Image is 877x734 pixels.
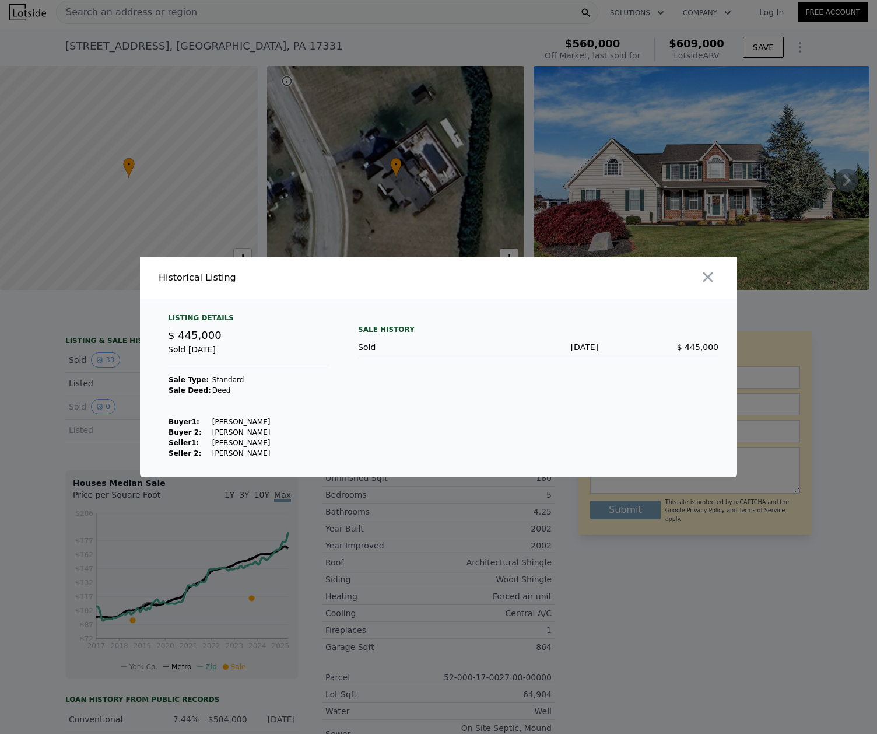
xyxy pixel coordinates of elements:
[169,439,199,447] strong: Seller 1 :
[358,341,478,353] div: Sold
[168,329,222,341] span: $ 445,000
[478,341,598,353] div: [DATE]
[212,427,271,438] td: [PERSON_NAME]
[169,386,211,394] strong: Sale Deed:
[169,376,209,384] strong: Sale Type:
[212,448,271,459] td: [PERSON_NAME]
[169,449,201,457] strong: Seller 2:
[358,323,718,337] div: Sale History
[212,375,271,385] td: Standard
[212,417,271,427] td: [PERSON_NAME]
[212,385,271,396] td: Deed
[168,313,330,327] div: Listing Details
[169,428,202,436] strong: Buyer 2:
[168,344,330,365] div: Sold [DATE]
[159,271,434,285] div: Historical Listing
[169,418,199,426] strong: Buyer 1 :
[212,438,271,448] td: [PERSON_NAME]
[677,342,718,352] span: $ 445,000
